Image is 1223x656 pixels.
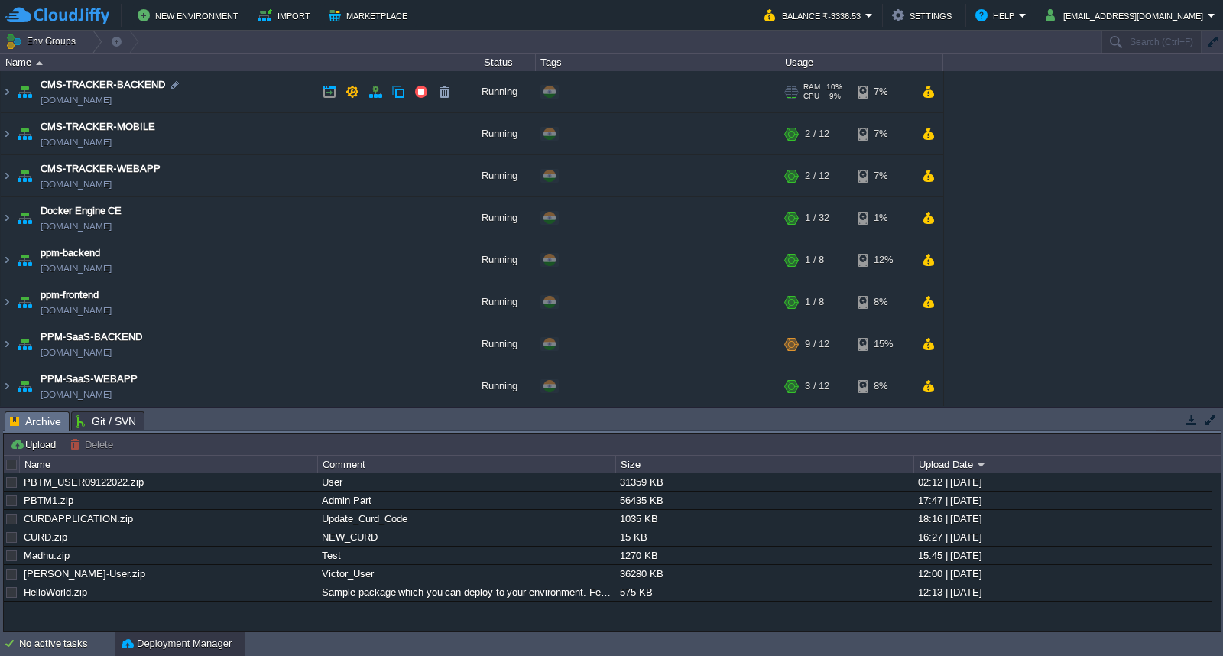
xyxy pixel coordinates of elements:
div: Upload Date [915,456,1212,473]
a: [DOMAIN_NAME] [41,387,112,402]
div: User [318,473,615,491]
a: PBTM1.zip [24,495,73,506]
a: CURDAPPLICATION.zip [24,513,133,524]
div: Running [459,323,536,365]
div: Running [459,197,536,239]
img: AMDAwAAAACH5BAEAAAAALAAAAAABAAEAAAICRAEAOw== [14,239,35,281]
div: 1 / 8 [805,239,824,281]
div: 02:12 | [DATE] [914,473,1211,491]
a: PPM-SaaS-WEBAPP [41,372,138,387]
button: Delete [70,437,118,451]
a: CMS-TRACKER-MOBILE [41,119,155,135]
a: [DOMAIN_NAME] [41,93,112,108]
div: Admin Part [318,492,615,509]
div: 1035 KB [616,510,913,528]
img: AMDAwAAAACH5BAEAAAAALAAAAAABAAEAAAICRAEAOw== [36,61,43,65]
a: PBTM_USER09122022.zip [24,476,144,488]
div: 1270 KB [616,547,913,564]
div: 15% [858,323,908,365]
span: 10% [826,83,842,92]
div: 12:13 | [DATE] [914,583,1211,601]
div: Status [460,54,535,71]
img: AMDAwAAAACH5BAEAAAAALAAAAAABAAEAAAICRAEAOw== [14,155,35,196]
button: [EMAIL_ADDRESS][DOMAIN_NAME] [1046,6,1208,24]
div: 15:45 | [DATE] [914,547,1211,564]
a: [DOMAIN_NAME] [41,345,112,360]
button: Help [975,6,1019,24]
a: HelloWorld.zip [24,586,87,598]
img: AMDAwAAAACH5BAEAAAAALAAAAAABAAEAAAICRAEAOw== [1,155,13,196]
button: Balance ₹-3336.53 [764,6,865,24]
a: [DOMAIN_NAME] [41,303,112,318]
div: 3 / 12 [805,365,829,407]
div: Victor_User [318,565,615,583]
a: [DOMAIN_NAME] [41,135,112,150]
div: 575 KB [616,583,913,601]
img: AMDAwAAAACH5BAEAAAAALAAAAAABAAEAAAICRAEAOw== [1,323,13,365]
iframe: chat widget [1159,595,1208,641]
div: Name [2,54,459,71]
div: Name [21,456,317,473]
div: Size [617,456,913,473]
div: 2 / 12 [805,113,829,154]
span: Git / SVN [76,412,136,430]
div: 1% [858,197,908,239]
img: AMDAwAAAACH5BAEAAAAALAAAAAABAAEAAAICRAEAOw== [1,113,13,154]
button: Marketplace [329,6,412,24]
a: PPM-SaaS-BACKEND [41,330,142,345]
div: 7% [858,113,908,154]
div: 2 / 12 [805,155,829,196]
div: Usage [781,54,942,71]
button: Env Groups [5,31,81,52]
a: ppm-backend [41,245,100,261]
img: AMDAwAAAACH5BAEAAAAALAAAAAABAAEAAAICRAEAOw== [1,71,13,112]
div: 17:47 | [DATE] [914,492,1211,509]
a: Madhu.zip [24,550,70,561]
button: New Environment [138,6,243,24]
div: 36280 KB [616,565,913,583]
div: 12:00 | [DATE] [914,565,1211,583]
a: CMS-TRACKER-BACKEND [41,77,165,93]
div: 18:16 | [DATE] [914,510,1211,528]
a: [DOMAIN_NAME] [41,177,112,192]
div: Tags [537,54,780,71]
div: 1 / 32 [805,197,829,239]
div: 16:27 | [DATE] [914,528,1211,546]
a: [PERSON_NAME]-User.zip [24,568,145,580]
button: Deployment Manager [122,636,232,651]
div: Running [459,239,536,281]
img: AMDAwAAAACH5BAEAAAAALAAAAAABAAEAAAICRAEAOw== [1,365,13,407]
span: CPU [803,92,819,101]
div: Test [318,547,615,564]
a: CMS-TRACKER-WEBAPP [41,161,161,177]
div: NEW_CURD [318,528,615,546]
a: ppm-frontend [41,287,99,303]
a: [DOMAIN_NAME] [41,219,112,234]
div: 12% [858,239,908,281]
div: Update_Curd_Code [318,510,615,528]
button: Upload [10,437,60,451]
img: AMDAwAAAACH5BAEAAAAALAAAAAABAAEAAAICRAEAOw== [1,197,13,239]
div: 8% [858,281,908,323]
img: AMDAwAAAACH5BAEAAAAALAAAAAABAAEAAAICRAEAOw== [14,197,35,239]
img: AMDAwAAAACH5BAEAAAAALAAAAAABAAEAAAICRAEAOw== [1,281,13,323]
div: Running [459,365,536,407]
img: AMDAwAAAACH5BAEAAAAALAAAAAABAAEAAAICRAEAOw== [14,365,35,407]
div: 31359 KB [616,473,913,491]
div: 1 / 8 [805,281,824,323]
span: Archive [10,412,61,431]
div: No active tasks [19,632,115,656]
a: [DOMAIN_NAME] [41,261,112,276]
img: AMDAwAAAACH5BAEAAAAALAAAAAABAAEAAAICRAEAOw== [14,113,35,154]
a: Docker Engine CE [41,203,122,219]
span: RAM [803,83,820,92]
div: 9 / 12 [805,323,829,365]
